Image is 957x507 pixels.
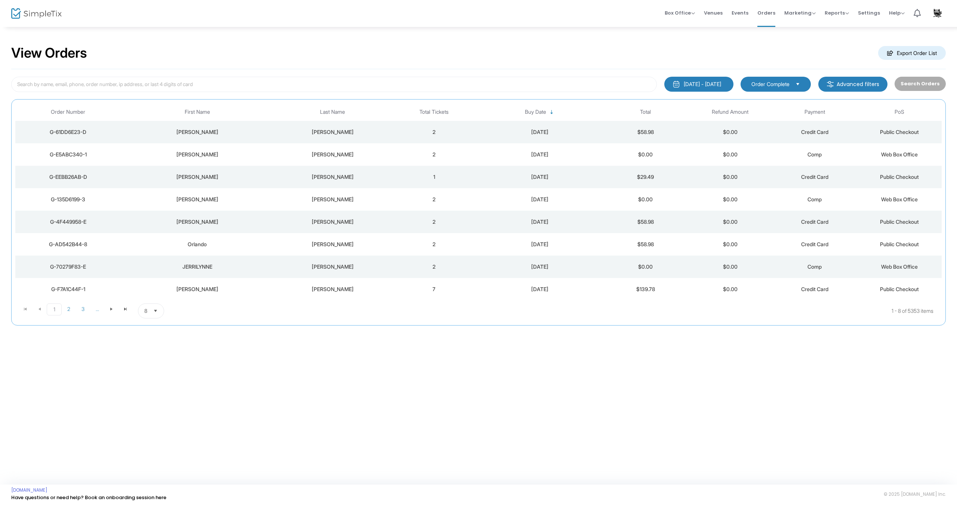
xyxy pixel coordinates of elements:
div: 9/12/2025 [478,151,601,158]
m-button: Advanced filters [818,77,887,92]
span: Public Checkout [880,129,919,135]
span: Events [732,3,748,22]
span: Credit Card [801,286,828,292]
span: Order Complete [751,80,790,88]
td: $58.98 [603,121,688,143]
div: KILBERT [275,196,390,203]
div: PURDY [275,263,390,271]
span: Marketing [784,9,816,16]
div: Thomas [123,173,271,181]
div: G-61DD6E23-D [17,128,119,136]
td: 2 [392,211,476,233]
th: Total Tickets [392,103,476,121]
span: Page 1 [47,303,62,315]
span: Public Checkout [880,174,919,180]
td: $0.00 [688,278,772,300]
span: Credit Card [801,219,828,225]
span: Payment [804,109,825,115]
span: Settings [858,3,880,22]
div: Robertson [275,173,390,181]
td: 1 [392,166,476,188]
div: 9/12/2025 [478,173,601,181]
td: $58.98 [603,233,688,256]
td: $58.98 [603,211,688,233]
div: G-F7A1C44F-1 [17,285,119,293]
span: Credit Card [801,174,828,180]
span: Order Number [51,109,85,115]
div: Orlando [123,241,271,248]
span: © 2025 [DOMAIN_NAME] Inc. [884,491,946,497]
img: monthly [673,80,680,88]
span: Buy Date [525,109,546,115]
span: Go to the last page [119,303,133,315]
td: $0.00 [688,233,772,256]
span: Go to the next page [108,306,114,312]
span: PoS [895,109,904,115]
div: G-135D6199-3 [17,196,119,203]
span: Web Box Office [881,151,918,158]
span: Go to the last page [123,306,129,312]
input: Search by name, email, phone, order number, ip address, or last 4 digits of card [11,77,657,92]
button: [DATE] - [DATE] [664,77,733,92]
span: Public Checkout [880,241,919,247]
td: $0.00 [688,188,772,211]
span: Last Name [320,109,345,115]
span: Web Box Office [881,196,918,202]
div: 9/12/2025 [478,241,601,248]
span: Go to the next page [104,303,119,315]
td: 2 [392,233,476,256]
div: Quaschnick [275,285,390,293]
td: $0.00 [603,188,688,211]
span: Public Checkout [880,286,919,292]
span: Venues [704,3,723,22]
div: G-4F449958-E [17,218,119,226]
div: 9/12/2025 [478,285,601,293]
span: 8 [144,307,147,315]
span: Page 3 [76,303,90,315]
div: Torres [275,218,390,226]
m-button: Export Order List [878,46,946,60]
span: Credit Card [801,241,828,247]
div: 9/12/2025 [478,263,601,271]
span: Comp [807,263,822,270]
div: MARIA [123,151,271,158]
button: Select [150,304,161,318]
td: 2 [392,143,476,166]
th: Total [603,103,688,121]
span: Comp [807,196,822,202]
div: ARCHER [275,151,390,158]
kendo-pager-info: 1 - 8 of 5353 items [239,303,933,318]
button: Select [793,80,803,88]
div: 9/12/2025 [478,218,601,226]
th: Refund Amount [688,103,772,121]
div: G-70279F83-E [17,263,119,271]
span: Sortable [549,109,555,115]
span: Credit Card [801,129,828,135]
td: 2 [392,256,476,278]
div: 9/12/2025 [478,196,601,203]
a: Have questions or need help? Book an onboarding session here [11,494,166,501]
span: Web Box Office [881,263,918,270]
span: Help [889,9,905,16]
td: $29.49 [603,166,688,188]
td: $0.00 [688,211,772,233]
div: peter [123,128,271,136]
span: Box Office [665,9,695,16]
div: netzley [275,128,390,136]
div: GRETCHEN [123,196,271,203]
div: G-E5ABC340-1 [17,151,119,158]
td: $0.00 [688,121,772,143]
div: Adrian [123,218,271,226]
span: Orders [757,3,775,22]
span: Page 2 [62,303,76,315]
td: 2 [392,121,476,143]
td: $0.00 [688,256,772,278]
td: $0.00 [603,256,688,278]
h2: View Orders [11,45,87,61]
td: $0.00 [688,166,772,188]
td: $0.00 [603,143,688,166]
div: JERRILYNNE [123,263,271,271]
td: $0.00 [688,143,772,166]
div: G-AD542B44-8 [17,241,119,248]
img: filter [827,80,834,88]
